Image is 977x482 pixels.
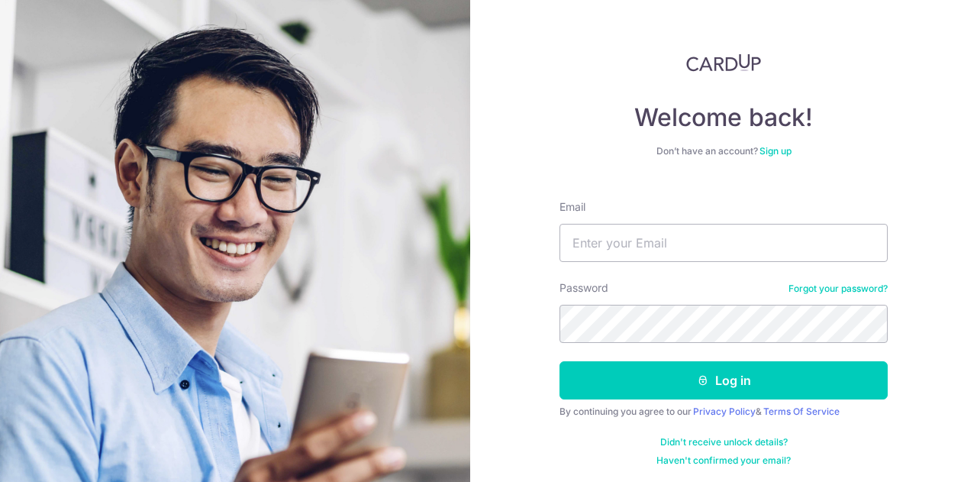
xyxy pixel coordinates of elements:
a: Forgot your password? [788,283,888,295]
a: Terms Of Service [763,406,840,417]
a: Haven't confirmed your email? [656,455,791,467]
label: Email [559,199,585,215]
img: CardUp Logo [686,53,761,72]
a: Privacy Policy [693,406,756,417]
div: Don’t have an account? [559,145,888,157]
a: Didn't receive unlock details? [660,436,788,448]
div: By continuing you agree to our & [559,406,888,418]
button: Log in [559,361,888,400]
label: Password [559,280,608,296]
h4: Welcome back! [559,102,888,133]
input: Enter your Email [559,224,888,262]
a: Sign up [759,145,792,157]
